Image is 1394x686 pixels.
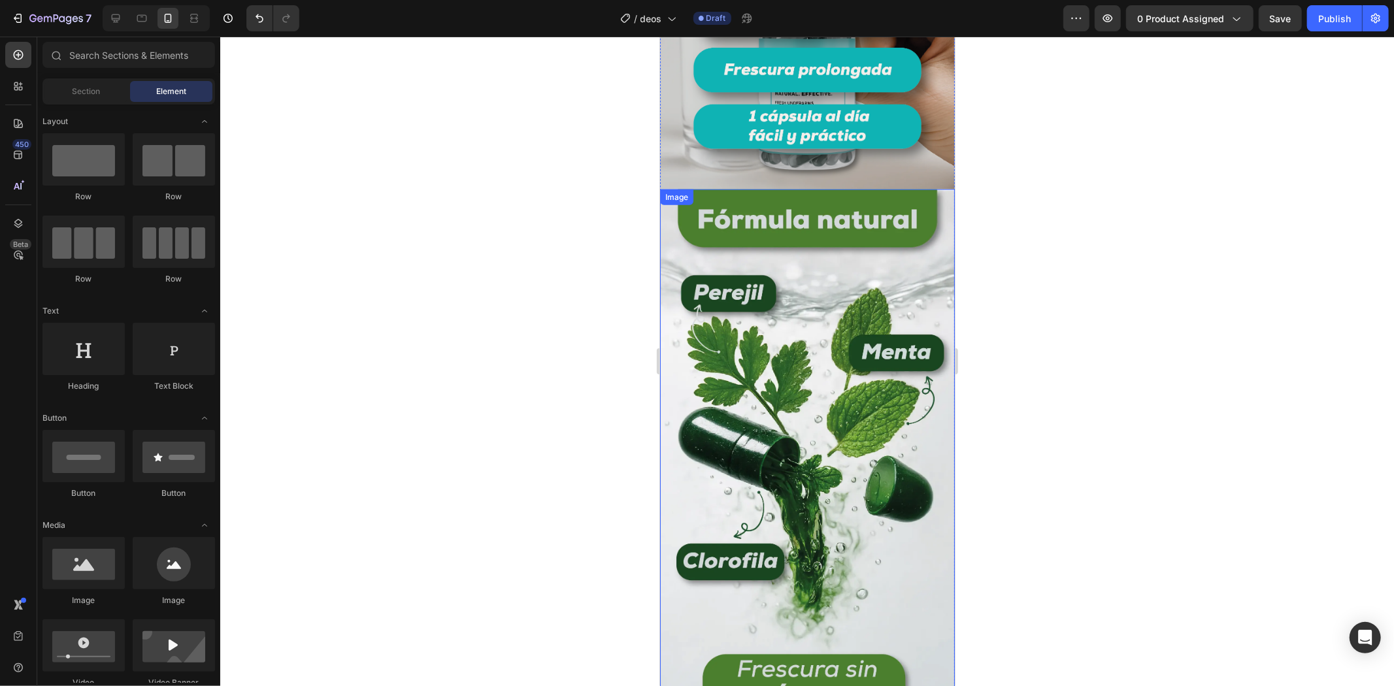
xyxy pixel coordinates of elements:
span: Text [42,305,59,317]
div: Row [42,273,125,285]
div: Heading [42,380,125,392]
div: Button [42,487,125,499]
div: Image [133,595,215,606]
div: Open Intercom Messenger [1350,622,1381,653]
iframe: Design area [660,37,955,686]
span: Toggle open [194,111,215,132]
button: Save [1259,5,1302,31]
div: Beta [10,239,31,250]
span: Element [156,86,186,97]
button: 0 product assigned [1126,5,1253,31]
span: Toggle open [194,408,215,429]
span: 0 product assigned [1137,12,1224,25]
span: Button [42,412,67,424]
div: Button [133,487,215,499]
div: Image [42,595,125,606]
span: / [635,12,638,25]
div: 450 [12,139,31,150]
span: Draft [706,12,726,24]
span: Toggle open [194,515,215,536]
span: Layout [42,116,68,127]
div: Row [133,273,215,285]
span: Save [1270,13,1291,24]
span: Media [42,519,65,531]
button: 7 [5,5,97,31]
button: Publish [1307,5,1362,31]
div: Publish [1318,12,1351,25]
div: Row [42,191,125,203]
p: 7 [86,10,91,26]
input: Search Sections & Elements [42,42,215,68]
span: deos [640,12,662,25]
span: Section [73,86,101,97]
div: Undo/Redo [246,5,299,31]
div: Text Block [133,380,215,392]
div: Row [133,191,215,203]
span: Toggle open [194,301,215,321]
